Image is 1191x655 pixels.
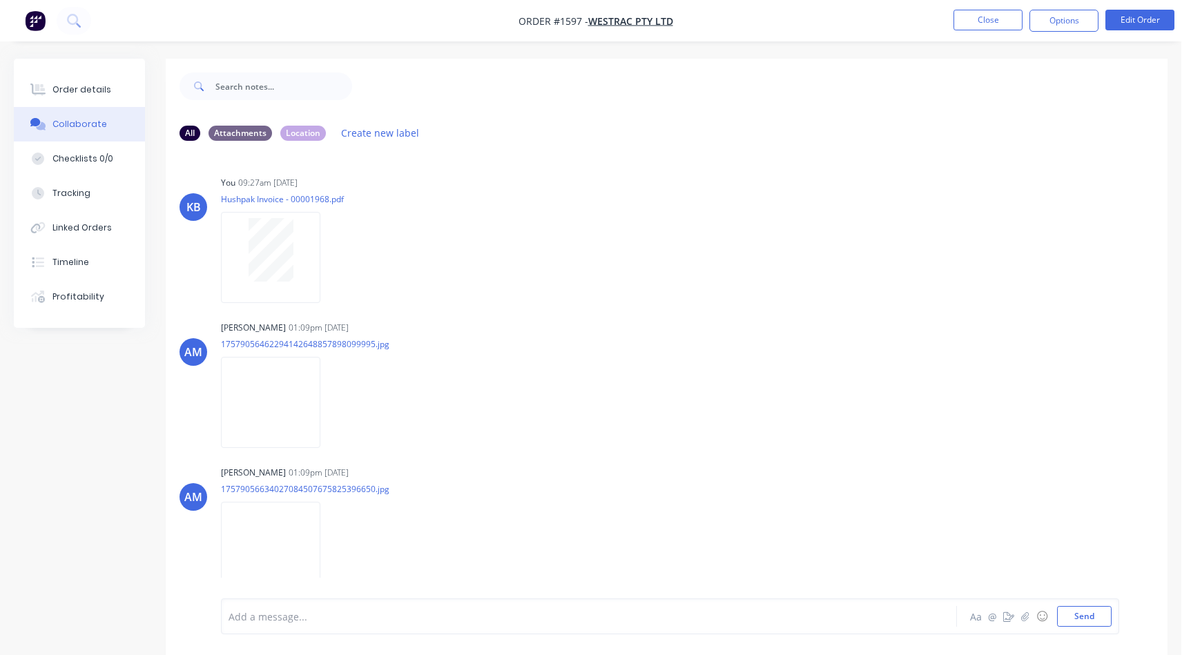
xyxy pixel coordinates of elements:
[14,280,145,314] button: Profitability
[14,176,145,211] button: Tracking
[184,344,202,360] div: AM
[1057,606,1112,627] button: Send
[588,14,673,28] a: WesTrac Pty Ltd
[52,118,107,130] div: Collaborate
[221,193,344,205] p: Hushpak Invoice - 00001968.pdf
[289,467,349,479] div: 01:09pm [DATE]
[180,126,200,141] div: All
[984,608,1000,625] button: @
[52,84,111,96] div: Order details
[334,124,427,142] button: Create new label
[519,14,588,28] span: Order #1597 -
[221,467,286,479] div: [PERSON_NAME]
[52,291,104,303] div: Profitability
[1105,10,1174,30] button: Edit Order
[1034,608,1050,625] button: ☺
[215,72,352,100] input: Search notes...
[1029,10,1098,32] button: Options
[14,245,145,280] button: Timeline
[14,141,145,176] button: Checklists 0/0
[52,153,113,165] div: Checklists 0/0
[184,489,202,505] div: AM
[14,211,145,245] button: Linked Orders
[221,338,389,350] p: 17579056462294142648857898099995.jpg
[221,177,235,189] div: You
[238,177,298,189] div: 09:27am [DATE]
[953,10,1023,30] button: Close
[52,187,90,199] div: Tracking
[967,608,984,625] button: Aa
[14,107,145,141] button: Collaborate
[280,126,326,141] div: Location
[52,256,89,268] div: Timeline
[221,322,286,334] div: [PERSON_NAME]
[186,199,201,215] div: KB
[221,483,389,495] p: 17579056634027084507675825396650.jpg
[52,222,112,234] div: Linked Orders
[209,126,272,141] div: Attachments
[25,10,46,31] img: Factory
[14,72,145,107] button: Order details
[289,322,349,334] div: 01:09pm [DATE]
